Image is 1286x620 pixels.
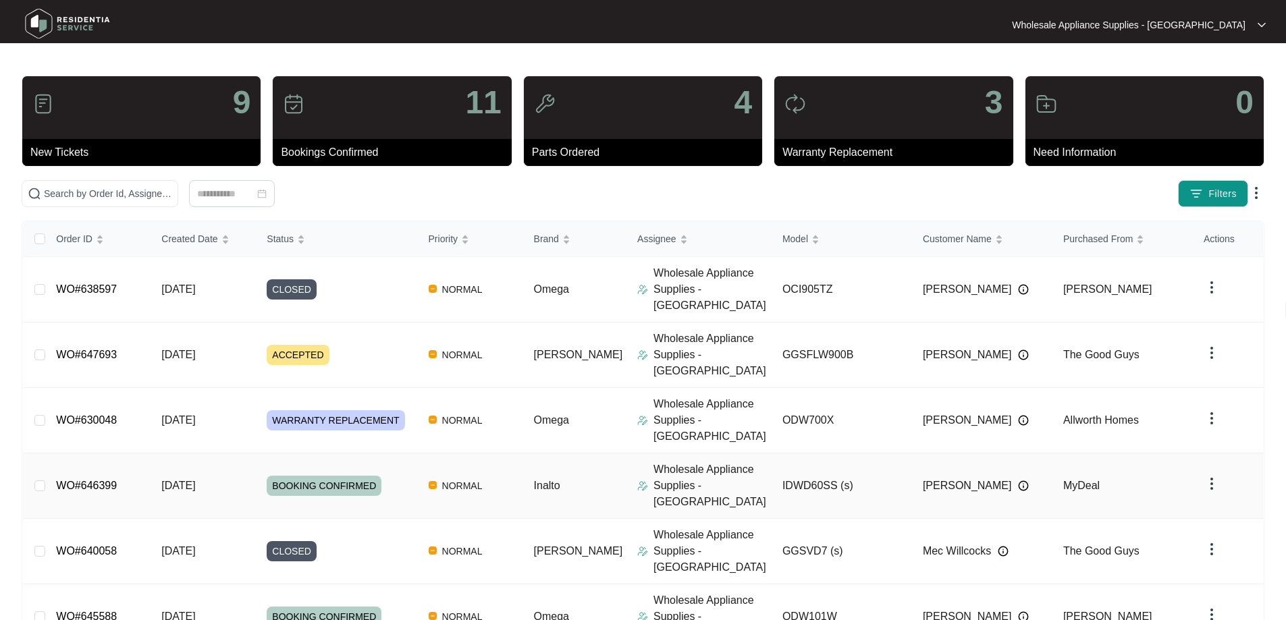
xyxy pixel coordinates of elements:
td: IDWD60SS (s) [772,453,912,519]
th: Actions [1193,221,1263,257]
img: dropdown arrow [1204,345,1220,361]
a: WO#638597 [56,283,117,295]
th: Assignee [626,221,772,257]
img: Vercel Logo [429,612,437,620]
span: Purchased From [1063,231,1133,246]
span: Filters [1208,187,1237,201]
img: search-icon [28,187,41,200]
p: Wholesale Appliance Supplies - [GEOGRAPHIC_DATA] [1012,18,1245,32]
img: dropdown arrow [1204,476,1220,492]
span: [DATE] [161,480,195,491]
img: Vercel Logo [429,285,437,293]
span: Brand [534,231,559,246]
th: Model [772,221,912,257]
button: filter iconFilters [1178,180,1248,207]
img: Assigner Icon [637,349,648,360]
p: Wholesale Appliance Supplies - [GEOGRAPHIC_DATA] [653,396,772,445]
p: 9 [233,86,251,119]
span: WARRANTY REPLACEMENT [267,410,404,430]
td: ODW700X [772,388,912,453]
img: Info icon [1018,284,1029,295]
span: Omega [534,283,569,295]
span: Inalto [534,480,560,491]
p: Wholesale Appliance Supplies - [GEOGRAPHIC_DATA] [653,461,772,510]
img: dropdown arrow [1258,22,1266,28]
th: Status [256,221,417,257]
span: NORMAL [437,478,488,494]
span: [PERSON_NAME] [923,412,1012,428]
p: Parts Ordered [532,144,762,161]
span: NORMAL [437,543,488,559]
span: Assignee [637,231,676,246]
img: Info icon [998,546,1009,557]
img: dropdown arrow [1204,410,1220,426]
img: Info icon [1018,480,1029,491]
th: Customer Name [912,221,1052,257]
img: dropdown arrow [1248,185,1264,201]
span: [PERSON_NAME] [923,347,1012,363]
span: Mec Willcocks [923,543,991,559]
img: Vercel Logo [429,481,437,489]
a: WO#630048 [56,414,117,426]
span: [DATE] [161,545,195,557]
img: Assigner Icon [637,546,648,557]
th: Brand [523,221,627,257]
p: Bookings Confirmed [281,144,511,161]
img: icon [784,93,806,115]
span: Omega [534,414,569,426]
img: Vercel Logo [429,546,437,555]
span: [PERSON_NAME] [1063,283,1152,295]
span: Order ID [56,231,92,246]
td: GGSVD7 (s) [772,519,912,584]
th: Created Date [151,221,256,257]
img: dropdown arrow [1204,541,1220,557]
img: icon [534,93,556,115]
p: Wholesale Appliance Supplies - [GEOGRAPHIC_DATA] [653,527,772,575]
td: GGSFLW900B [772,322,912,388]
span: MyDeal [1063,480,1100,491]
span: Allworth Homes [1063,414,1139,426]
img: Assigner Icon [637,480,648,491]
span: [DATE] [161,414,195,426]
a: WO#640058 [56,545,117,557]
span: [DATE] [161,283,195,295]
span: The Good Guys [1063,545,1140,557]
span: Priority [429,231,458,246]
img: filter icon [1189,187,1203,200]
a: WO#646399 [56,480,117,491]
img: Info icon [1018,349,1029,360]
span: [PERSON_NAME] [923,478,1012,494]
p: Wholesale Appliance Supplies - [GEOGRAPHIC_DATA] [653,265,772,314]
p: Wholesale Appliance Supplies - [GEOGRAPHIC_DATA] [653,331,772,379]
img: icon [283,93,304,115]
p: 4 [734,86,752,119]
span: CLOSED [267,279,317,300]
img: icon [32,93,54,115]
span: Status [267,231,294,246]
span: NORMAL [437,412,488,428]
span: Customer Name [923,231,992,246]
span: Created Date [161,231,217,246]
th: Purchased From [1052,221,1193,257]
img: Vercel Logo [429,350,437,358]
p: Warranty Replacement [782,144,1013,161]
p: 11 [465,86,501,119]
p: 3 [985,86,1003,119]
th: Order ID [45,221,151,257]
span: [PERSON_NAME] [534,545,623,557]
td: OCI905TZ [772,257,912,322]
span: [PERSON_NAME] [534,349,623,360]
span: The Good Guys [1063,349,1140,360]
span: NORMAL [437,347,488,363]
span: ACCEPTED [267,345,329,365]
span: BOOKING CONFIRMED [267,476,381,496]
a: WO#647693 [56,349,117,360]
p: New Tickets [30,144,261,161]
span: [PERSON_NAME] [923,281,1012,298]
span: CLOSED [267,541,317,561]
img: icon [1036,93,1057,115]
img: dropdown arrow [1204,279,1220,295]
p: Need Information [1034,144,1264,161]
img: Vercel Logo [429,416,437,424]
img: Assigner Icon [637,284,648,295]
